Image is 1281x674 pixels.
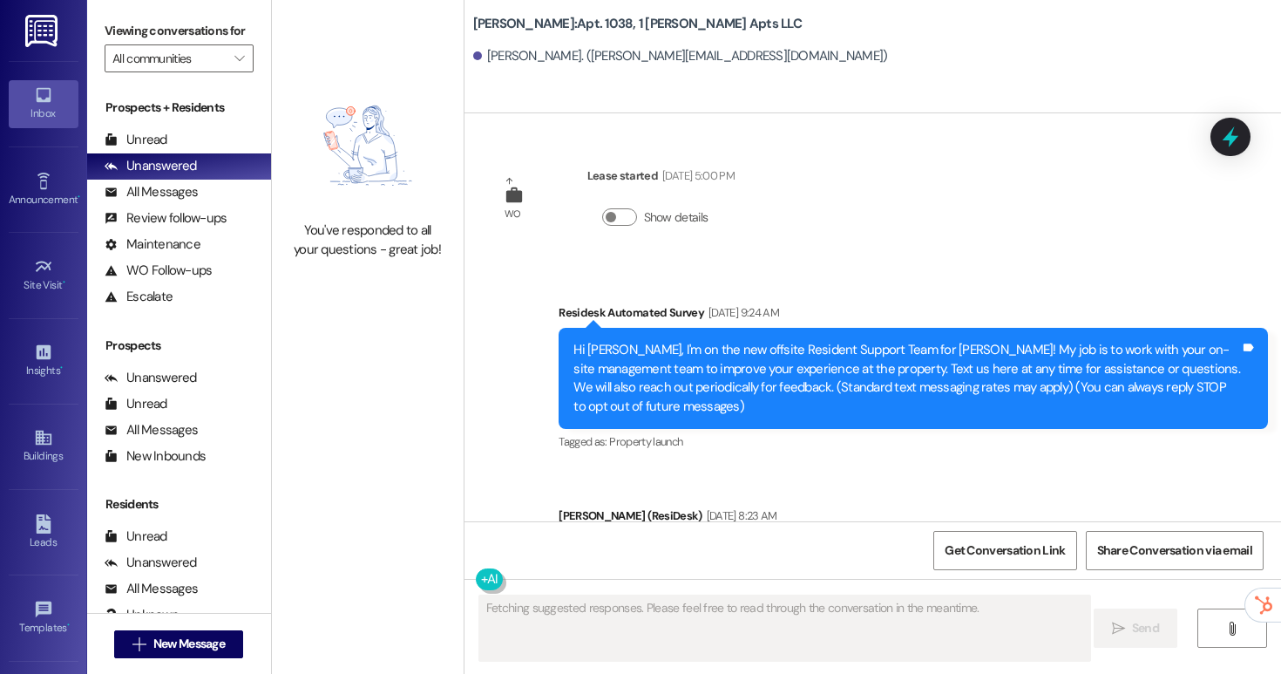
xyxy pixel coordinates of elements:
[704,303,779,322] div: [DATE] 9:24 AM
[25,15,61,47] img: ResiDesk Logo
[587,167,735,191] div: Lease started
[505,205,521,223] div: WO
[105,606,179,624] div: Unknown
[473,47,888,65] div: [PERSON_NAME]. ([PERSON_NAME][EMAIL_ADDRESS][DOMAIN_NAME])
[153,635,225,653] span: New Message
[132,637,146,651] i: 
[559,303,1268,328] div: Residesk Automated Survey
[9,337,78,385] a: Insights •
[105,131,167,149] div: Unread
[1086,531,1264,570] button: Share Conversation via email
[105,183,198,201] div: All Messages
[609,434,682,449] span: Property launch
[60,362,63,374] span: •
[473,15,802,33] b: [PERSON_NAME]: Apt. 1038, 1 [PERSON_NAME] Apts LLC
[105,395,167,413] div: Unread
[9,80,78,127] a: Inbox
[105,288,173,306] div: Escalate
[105,369,197,387] div: Unanswered
[105,262,212,280] div: WO Follow-ups
[933,531,1076,570] button: Get Conversation Link
[1225,622,1238,636] i: 
[78,191,80,203] span: •
[658,167,735,185] div: [DATE] 5:00 PM
[234,51,244,65] i: 
[291,221,444,259] div: You've responded to all your questions - great job!
[573,341,1240,416] div: Hi [PERSON_NAME], I'm on the new offsite Resident Support Team for [PERSON_NAME]! My job is to wo...
[9,423,78,470] a: Buildings
[9,595,78,642] a: Templates •
[1112,622,1125,636] i: 
[105,447,206,466] div: New Inbounds
[105,554,197,572] div: Unanswered
[105,235,200,254] div: Maintenance
[9,252,78,299] a: Site Visit •
[67,619,70,631] span: •
[9,509,78,556] a: Leads
[105,209,227,228] div: Review follow-ups
[945,541,1065,560] span: Get Conversation Link
[114,630,243,658] button: New Message
[291,78,444,214] img: empty-state
[87,495,271,514] div: Residents
[112,44,226,72] input: All communities
[644,208,708,227] label: Show details
[63,276,65,289] span: •
[105,421,198,439] div: All Messages
[87,99,271,117] div: Prospects + Residents
[479,596,1090,661] textarea: Fetching suggested responses. Please feel free to read through the conversation in the meantime.
[87,337,271,355] div: Prospects
[559,429,1268,454] div: Tagged as:
[1132,619,1159,637] span: Send
[1097,541,1252,560] span: Share Conversation via email
[105,17,254,44] label: Viewing conversations for
[702,507,777,525] div: [DATE] 8:23 AM
[105,580,198,598] div: All Messages
[559,507,1268,531] div: [PERSON_NAME] (ResiDesk)
[1094,609,1178,648] button: Send
[105,157,197,175] div: Unanswered
[105,528,167,546] div: Unread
